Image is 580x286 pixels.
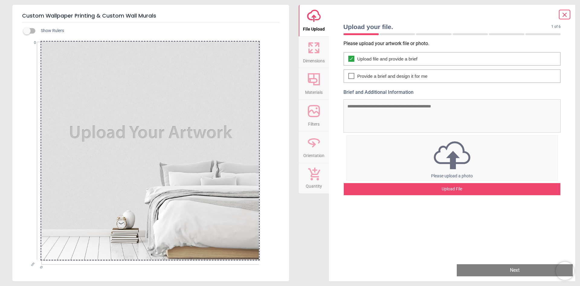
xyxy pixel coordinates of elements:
span: Filters [308,118,320,127]
button: File Upload [299,5,329,36]
span: Upload your file. [343,22,552,31]
span: 0 [39,265,43,269]
span: Orientation [303,150,324,159]
button: Next [457,264,573,276]
span: cm [30,261,35,267]
span: Materials [305,87,323,96]
div: Show Rulers [27,27,289,35]
iframe: Brevo live chat [556,262,574,280]
span: Upload file and provide a brief [357,56,417,62]
button: Materials [299,68,329,100]
label: Brief and Additional Information [343,89,561,96]
img: upload icon [346,140,558,171]
p: Please upload your artwork file or photo. [343,40,566,47]
button: Orientation [299,131,329,163]
button: Filters [299,100,329,131]
h5: Custom Wallpaper Printing & Custom Wall Murals [22,10,279,22]
span: 1 of 6 [551,24,561,29]
span: Please upload a photo [431,173,473,178]
span: Dimensions [303,55,325,64]
span: File Upload [303,23,325,32]
button: Quantity [299,163,329,193]
span: 0 [24,40,36,45]
button: Dimensions [299,37,329,68]
span: Provide a brief and design it for me [357,73,428,79]
div: Upload File [344,183,561,195]
span: Quantity [306,180,322,189]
